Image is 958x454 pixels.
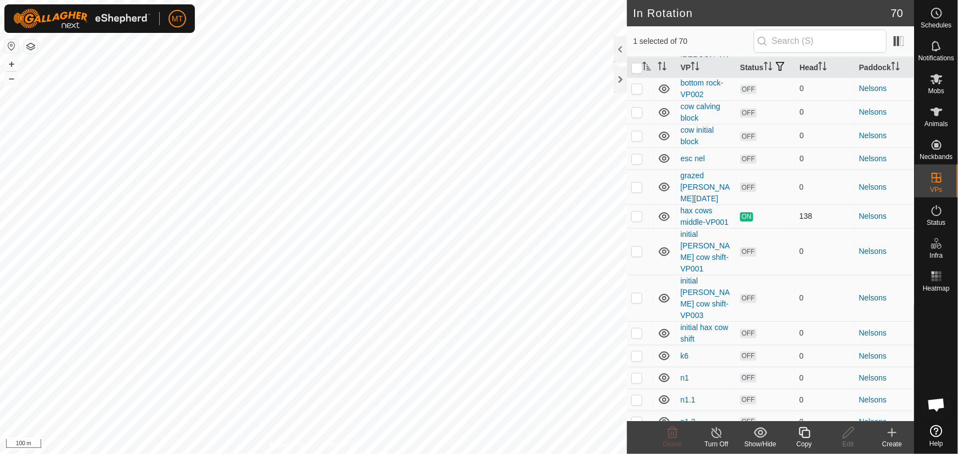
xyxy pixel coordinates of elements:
[920,154,953,160] span: Neckbands
[795,228,854,275] td: 0
[920,388,953,421] div: Open chat
[740,84,757,94] span: OFF
[859,395,887,404] a: Nelsons
[681,323,729,343] a: initial hax cow shift
[5,39,18,53] button: Reset Map
[859,328,887,337] a: Nelsons
[681,154,705,163] a: esc nel
[859,351,887,360] a: Nelsons
[929,440,943,447] span: Help
[740,183,757,192] span: OFF
[642,63,651,72] p-sorticon: Activate to sort
[795,275,854,321] td: 0
[694,439,738,449] div: Turn Off
[859,84,887,93] a: Nelsons
[795,124,854,147] td: 0
[859,183,887,191] a: Nelsons
[681,102,720,122] a: cow calving block
[795,169,854,205] td: 0
[658,63,666,72] p-sorticon: Activate to sort
[681,373,690,382] a: n1
[929,252,943,259] span: Infra
[859,293,887,302] a: Nelsons
[634,7,891,20] h2: In Rotation
[270,440,311,450] a: Privacy Policy
[681,395,696,404] a: n1.1
[740,329,757,338] span: OFF
[859,247,887,256] a: Nelsons
[740,108,757,117] span: OFF
[5,58,18,71] button: +
[634,36,754,47] span: 1 selected of 70
[24,40,37,53] button: Map Layers
[172,13,183,25] span: MT
[859,417,887,426] a: Nelsons
[5,72,18,85] button: –
[663,440,682,448] span: Delete
[740,351,757,361] span: OFF
[681,276,730,320] a: initial [PERSON_NAME] cow shift-VP003
[740,212,753,222] span: ON
[324,440,356,450] a: Contact Us
[13,9,150,29] img: Gallagher Logo
[923,285,950,292] span: Heatmap
[928,88,944,94] span: Mobs
[740,417,757,427] span: OFF
[818,63,827,72] p-sorticon: Activate to sort
[691,63,699,72] p-sorticon: Activate to sort
[681,230,730,273] a: initial [PERSON_NAME] cow shift-VP001
[740,294,757,303] span: OFF
[736,57,795,78] th: Status
[764,63,772,72] p-sorticon: Activate to sort
[859,373,887,382] a: Nelsons
[795,147,854,169] td: 0
[855,57,914,78] th: Paddock
[795,100,854,124] td: 0
[681,126,714,146] a: cow initial block
[681,171,730,203] a: grazed [PERSON_NAME][DATE]
[795,321,854,345] td: 0
[921,22,951,29] span: Schedules
[795,389,854,411] td: 0
[681,78,724,99] a: bottom rock-VP002
[826,439,870,449] div: Edit
[754,30,887,53] input: Search (S)
[859,212,887,220] a: Nelsons
[795,77,854,100] td: 0
[795,57,854,78] th: Head
[740,373,757,383] span: OFF
[681,417,696,426] a: n1.2
[795,367,854,389] td: 0
[859,131,887,140] a: Nelsons
[740,154,757,163] span: OFF
[918,55,954,61] span: Notifications
[859,107,887,116] a: Nelsons
[925,121,948,127] span: Animals
[795,205,854,228] td: 138
[681,206,729,226] a: hax cows middle-VP001
[782,439,826,449] div: Copy
[795,345,854,367] td: 0
[927,219,945,226] span: Status
[915,421,958,451] a: Help
[740,247,757,257] span: OFF
[738,439,782,449] div: Show/Hide
[891,5,903,21] span: 70
[891,63,900,72] p-sorticon: Activate to sort
[859,154,887,163] a: Nelsons
[740,132,757,141] span: OFF
[676,57,736,78] th: VP
[740,395,757,405] span: OFF
[681,351,689,360] a: k6
[795,411,854,433] td: 0
[930,186,942,193] span: VPs
[870,439,914,449] div: Create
